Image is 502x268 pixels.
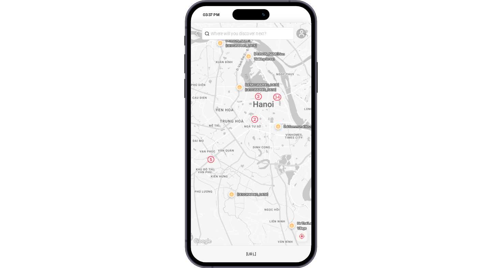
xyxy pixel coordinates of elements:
input: Where will you discover next? [211,30,291,37]
div: This is a fake element. To change the URL just use the Browser text field on the top. [241,250,261,258]
div: 2 [251,116,258,123]
a: Open this area in Google Maps (opens a new window) [192,237,213,245]
span: Ha Thai Lacquerware Village [296,221,334,230]
div: 03:37 PM [191,12,222,17]
span: [GEOGRAPHIC_DATA] [236,192,274,197]
div: 5 [208,156,215,163]
span: [PERSON_NAME] Son Walking Street [253,51,291,61]
div: 34 [273,94,281,100]
span: [DEMOGRAPHIC_DATA][GEOGRAPHIC_DATA] [245,82,282,92]
div: 3 [255,93,262,100]
span: [PERSON_NAME][GEOGRAPHIC_DATA] [225,38,262,48]
img: Google [192,237,213,245]
span: Dai Communal House [283,124,320,129]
